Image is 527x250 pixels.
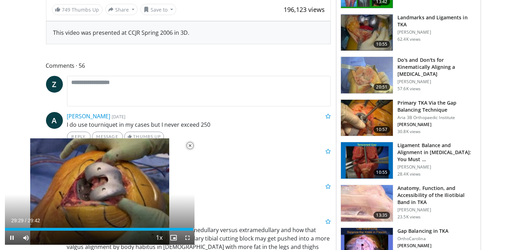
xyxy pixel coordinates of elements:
[183,138,197,153] button: Close
[28,218,40,223] span: 29:42
[374,212,390,219] span: 13:35
[341,142,393,179] img: 242016_0004_1.png.150x105_q85_crop-smart_upscale.jpg
[67,156,331,164] p: Thanks
[105,4,138,15] button: Share
[341,185,476,222] a: 13:35 Anatomy, Function, and Accessibility of the Iliotibial Band in TKA [PERSON_NAME] 23.5K views
[140,4,176,15] button: Save to
[397,122,476,127] p: [PERSON_NAME]
[341,185,393,222] img: 38616_0000_3.png.150x105_q85_crop-smart_upscale.jpg
[397,171,421,177] p: 28.4K views
[341,14,476,51] a: 10:55 Landmarks and Ligaments in TKA [PERSON_NAME] 62.4K views
[374,126,390,133] span: 10:57
[46,76,63,93] a: Z
[397,228,448,235] h3: Gap Balancing in TKA
[374,169,390,176] span: 10:55
[124,132,164,142] a: Thumbs Up
[397,37,421,42] p: 62.4K views
[25,218,26,223] span: /
[397,164,476,170] p: [PERSON_NAME]
[374,84,390,91] span: 20:51
[67,191,331,199] p: Who uses cutting blocks. Think about it !
[67,132,91,142] a: Reply
[92,132,123,142] a: Message
[397,79,476,85] p: [PERSON_NAME]
[397,99,476,113] h3: Primary TKA Via the Gap Balancing Technique
[112,113,126,120] small: [DATE]
[341,14,393,51] img: 88434a0e-b753-4bdd-ac08-0695542386d5.150x105_q85_crop-smart_upscale.jpg
[152,231,166,245] button: Playback Rate
[5,138,195,245] video-js: Video Player
[341,57,476,94] a: 20:51 Do's and Don'ts for Kinematically Aligning a [MEDICAL_DATA] [PERSON_NAME] 57.6K views
[46,61,331,70] span: Comments 56
[374,41,390,48] span: 10:55
[62,6,71,13] span: 749
[397,57,476,78] h3: Do's and Don'ts for Kinematically Aligning a [MEDICAL_DATA]
[5,231,19,245] button: Pause
[397,14,476,28] h3: Landmarks and Ligaments in TKA
[180,231,195,245] button: Fullscreen
[67,120,331,129] p: I do use tourniquet in my cases but I never exceed 250
[397,86,421,92] p: 57.6K views
[19,231,33,245] button: Mute
[52,4,103,15] a: 749 Thumbs Up
[397,29,476,35] p: [PERSON_NAME]
[397,243,448,249] p: [PERSON_NAME]
[397,236,448,242] p: OrthoCarolina
[46,112,63,129] a: A
[11,218,24,223] span: 29:29
[397,185,476,206] h3: Anatomy, Function, and Accessibility of the Iliotibial Band in TKA
[397,142,476,163] h3: Ligament Balance and Alignment in [MEDICAL_DATA]: You Must …
[397,115,476,120] p: Aria 3B Orthopaedic Institute
[341,142,476,179] a: 10:55 Ligament Balance and Alignment in [MEDICAL_DATA]: You Must … [PERSON_NAME] 28.4K views
[397,207,476,213] p: [PERSON_NAME]
[341,100,393,136] img: 761519_3.png.150x105_q85_crop-smart_upscale.jpg
[53,28,324,37] div: This video was presented at CCJR Spring 2006 in 3D.
[5,228,195,231] div: Progress Bar
[166,231,180,245] button: Enable picture-in-picture mode
[341,57,393,93] img: howell_knee_1.png.150x105_q85_crop-smart_upscale.jpg
[67,112,111,120] a: [PERSON_NAME]
[397,214,421,220] p: 23.5K views
[284,5,325,14] span: 196,123 views
[397,129,421,134] p: 30.8K views
[341,99,476,137] a: 10:57 Primary TKA Via the Gap Balancing Technique Aria 3B Orthopaedic Institute [PERSON_NAME] 30....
